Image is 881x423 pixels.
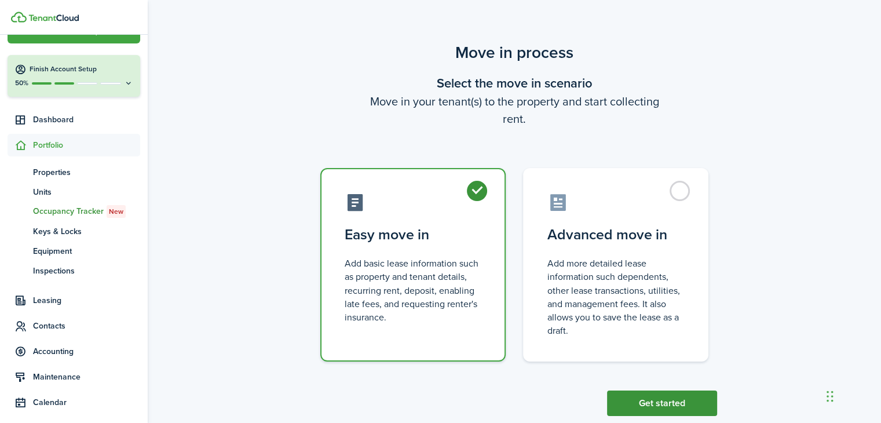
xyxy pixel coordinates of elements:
a: Units [8,182,140,202]
span: Calendar [33,396,140,409]
span: Inspections [33,265,140,277]
span: Dashboard [33,114,140,126]
span: Contacts [33,320,140,332]
a: Dashboard [8,108,140,131]
button: Get started [607,391,717,416]
h4: Finish Account Setup [30,64,133,74]
control-radio-card-title: Advanced move in [547,224,684,245]
span: Properties [33,166,140,178]
control-radio-card-description: Add more detailed lease information such dependents, other lease transactions, utilities, and man... [547,257,684,337]
span: Leasing [33,294,140,307]
a: Inspections [8,261,140,280]
span: Units [33,186,140,198]
span: Equipment [33,245,140,257]
img: TenantCloud [11,12,27,23]
a: Properties [8,162,140,182]
span: Accounting [33,345,140,358]
span: Occupancy Tracker [33,205,140,218]
scenario-title: Move in process [312,41,717,65]
span: Maintenance [33,371,140,383]
wizard-step-header-title: Select the move in scenario [312,74,717,93]
button: Finish Account Setup50% [8,55,140,97]
span: Create New [47,28,89,37]
div: 拖动 [827,379,834,414]
p: 50% [14,78,29,88]
img: TenantCloud [28,14,79,21]
a: Keys & Locks [8,221,140,241]
span: Portfolio [33,139,140,151]
a: Occupancy TrackerNew [8,202,140,221]
control-radio-card-description: Add basic lease information such as property and tenant details, recurring rent, deposit, enablin... [345,257,481,324]
wizard-step-header-description: Move in your tenant(s) to the property and start collecting rent. [312,93,717,127]
iframe: Chat Widget [823,367,881,423]
div: 聊天小组件 [823,367,881,423]
span: Keys & Locks [33,225,140,238]
a: Equipment [8,241,140,261]
control-radio-card-title: Easy move in [345,224,481,245]
span: New [109,206,123,217]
